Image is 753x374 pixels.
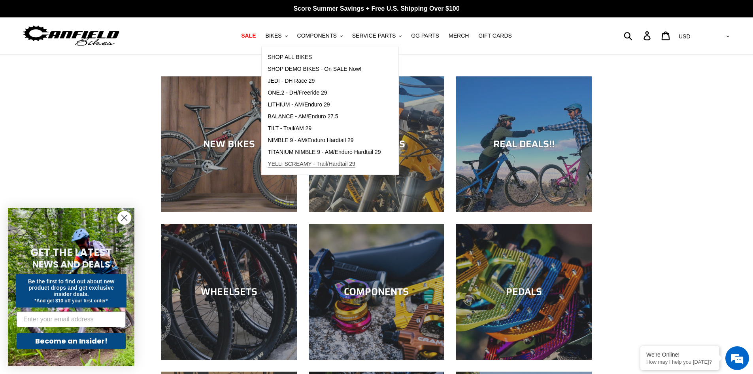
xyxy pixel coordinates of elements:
[32,258,110,271] span: NEWS AND DEALS
[268,149,381,156] span: TITANIUM NIMBLE 9 - AM/Enduro Hardtail 29
[237,30,260,41] a: SALE
[262,158,387,170] a: YELLI SCREAMY - Trail/Hardtail 29
[268,66,361,72] span: SHOP DEMO BIKES - On SALE Now!
[646,359,713,365] p: How may I help you today?
[161,224,297,360] a: WHEELSETS
[161,286,297,298] div: WHEELSETS
[262,111,387,123] a: BALANCE - AM/Enduro 27.5
[293,30,347,41] button: COMPONENTS
[262,75,387,87] a: JEDI - DH Race 29
[261,30,291,41] button: BIKES
[456,76,592,212] a: REAL DEALS!!
[268,125,311,132] span: TILT - Trail/AM 29
[265,32,281,39] span: BIKES
[262,63,387,75] a: SHOP DEMO BIKES - On SALE Now!
[17,311,126,327] input: Enter your email address
[268,78,315,84] span: JEDI - DH Race 29
[268,113,338,120] span: BALANCE - AM/Enduro 27.5
[161,76,297,212] a: NEW BIKES
[268,101,330,108] span: LITHIUM - AM/Enduro 29
[268,137,353,144] span: NIMBLE 9 - AM/Enduro Hardtail 29
[456,286,592,298] div: PEDALS
[28,278,115,297] span: Be the first to find out about new product drops and get exclusive insider deals.
[646,351,713,358] div: We're Online!
[309,286,444,298] div: COMPONENTS
[161,139,297,150] div: NEW BIKES
[628,27,648,44] input: Search
[411,32,439,39] span: GG PARTS
[262,99,387,111] a: LITHIUM - AM/Enduro 29
[297,32,337,39] span: COMPONENTS
[309,224,444,360] a: COMPONENTS
[348,30,406,41] button: SERVICE PARTS
[262,146,387,158] a: TITANIUM NIMBLE 9 - AM/Enduro Hardtail 29
[262,135,387,146] a: NIMBLE 9 - AM/Enduro Hardtail 29
[262,87,387,99] a: ONE.2 - DH/Freeride 29
[34,298,108,304] span: *And get $10 off your first order*
[407,30,443,41] a: GG PARTS
[262,123,387,135] a: TILT - Trail/AM 29
[474,30,516,41] a: GIFT CARDS
[268,89,327,96] span: ONE.2 - DH/Freeride 29
[268,161,355,167] span: YELLI SCREAMY - Trail/Hardtail 29
[262,51,387,63] a: SHOP ALL BIKES
[30,245,112,260] span: GET THE LATEST
[449,32,469,39] span: MERCH
[241,32,256,39] span: SALE
[456,224,592,360] a: PEDALS
[445,30,473,41] a: MERCH
[352,32,396,39] span: SERVICE PARTS
[22,23,121,48] img: Canfield Bikes
[17,333,126,349] button: Become an Insider!
[117,211,131,225] button: Close dialog
[478,32,512,39] span: GIFT CARDS
[268,54,312,61] span: SHOP ALL BIKES
[456,139,592,150] div: REAL DEALS!!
